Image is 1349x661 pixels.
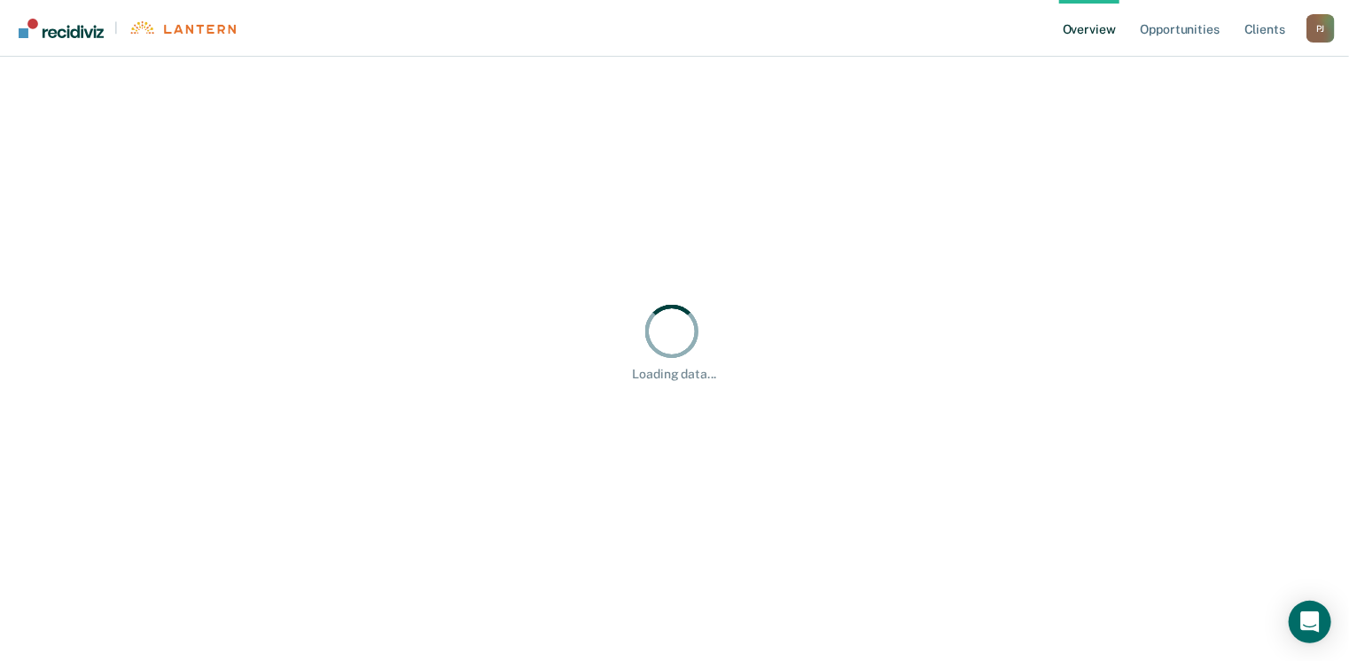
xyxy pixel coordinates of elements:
[19,19,104,38] img: Recidiviz
[1306,14,1335,43] div: P J
[1289,601,1331,643] div: Open Intercom Messenger
[1306,14,1335,43] button: Profile dropdown button
[129,21,236,35] img: Lantern
[633,367,717,382] div: Loading data...
[104,20,129,35] span: |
